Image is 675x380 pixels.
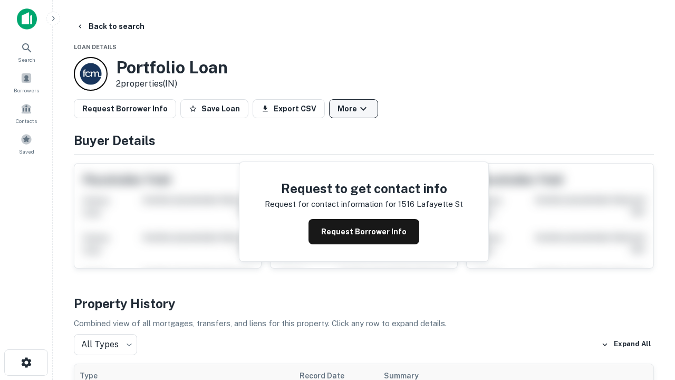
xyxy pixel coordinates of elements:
img: capitalize-icon.png [17,8,37,30]
button: Save Loan [180,99,248,118]
a: Saved [3,129,50,158]
button: Request Borrower Info [308,219,419,244]
span: Loan Details [74,44,117,50]
h4: Request to get contact info [265,179,463,198]
a: Contacts [3,99,50,127]
p: 2 properties (IN) [116,78,228,90]
p: 1516 lafayette st [398,198,463,211]
span: Search [18,55,35,64]
div: All Types [74,334,137,355]
iframe: Chat Widget [622,296,675,346]
span: Contacts [16,117,37,125]
h3: Portfolio Loan [116,58,228,78]
p: Request for contact information for [265,198,396,211]
button: Export CSV [253,99,325,118]
h4: Buyer Details [74,131,654,150]
span: Saved [19,147,34,156]
a: Search [3,37,50,66]
p: Combined view of all mortgages, transfers, and liens for this property. Click any row to expand d... [74,317,654,330]
button: Request Borrower Info [74,99,176,118]
span: Borrowers [14,86,39,94]
button: Back to search [72,17,149,36]
button: Expand All [599,337,654,353]
h4: Property History [74,294,654,313]
a: Borrowers [3,68,50,97]
button: More [329,99,378,118]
